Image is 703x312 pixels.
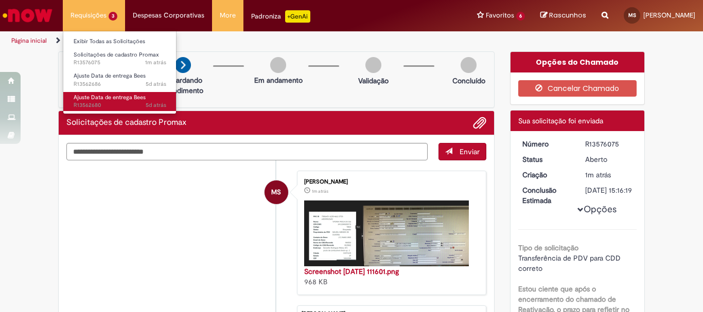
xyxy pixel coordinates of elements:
dt: Conclusão Estimada [515,185,578,206]
p: Aguardando atendimento [158,75,208,96]
ul: Trilhas de página [8,31,461,50]
div: [PERSON_NAME] [304,179,476,185]
span: 5d atrás [146,101,166,109]
span: 1m atrás [312,188,328,194]
span: Transferência de PDV para CDD correto [518,253,623,273]
span: Solicitações de cadastro Promax [74,51,159,59]
time: 24/09/2025 11:51:49 [146,101,166,109]
div: Opções do Chamado [511,52,645,72]
a: Exibir Todas as Solicitações [63,36,177,47]
span: Rascunhos [549,10,586,20]
span: [PERSON_NAME] [643,11,695,20]
time: 29/09/2025 11:16:11 [585,170,611,179]
span: Requisições [71,10,107,21]
p: Validação [358,76,389,86]
div: Padroniza [251,10,310,23]
textarea: Digite sua mensagem aqui... [66,143,428,160]
span: 1m atrás [585,170,611,179]
img: ServiceNow [1,5,54,26]
button: Adicionar anexos [473,116,486,130]
p: +GenAi [285,10,310,23]
div: Milena da Rocha da Silva [265,180,288,204]
a: Aberto R13562680 : Ajuste Data de entrega Bees [63,92,177,111]
div: R13576075 [585,139,633,149]
h2: Solicitações de cadastro Promax Histórico de tíquete [66,118,186,127]
img: img-circle-grey.png [461,57,477,73]
span: MS [271,180,281,205]
span: Ajuste Data de entrega Bees [74,72,146,80]
b: Tipo de solicitação [518,243,578,252]
a: Rascunhos [540,11,586,21]
span: 5d atrás [146,80,166,88]
a: Screenshot [DATE] 111601.png [304,267,399,276]
p: Concluído [452,76,485,86]
span: More [220,10,236,21]
p: Em andamento [254,75,303,85]
dt: Criação [515,170,578,180]
time: 29/09/2025 11:16:08 [312,188,328,194]
img: arrow-next.png [175,57,191,73]
span: R13562686 [74,80,166,88]
button: Enviar [438,143,486,160]
time: 29/09/2025 11:16:16 [145,59,166,66]
span: 6 [516,12,525,21]
div: [DATE] 15:16:19 [585,185,633,195]
ul: Requisições [63,31,177,114]
img: img-circle-grey.png [365,57,381,73]
img: img-circle-grey.png [270,57,286,73]
span: R13562680 [74,101,166,109]
a: Página inicial [11,36,47,45]
div: Aberto [585,154,633,164]
span: 1m atrás [145,59,166,66]
div: 968 KB [304,266,476,287]
time: 24/09/2025 11:52:48 [146,80,166,88]
a: Aberto R13562686 : Ajuste Data de entrega Bees [63,70,177,89]
span: 3 [109,12,117,21]
span: Favoritos [486,10,514,21]
span: Ajuste Data de entrega Bees [74,94,146,101]
span: MS [628,12,636,19]
dt: Número [515,139,578,149]
a: Aberto R13576075 : Solicitações de cadastro Promax [63,49,177,68]
button: Cancelar Chamado [518,80,637,97]
span: Sua solicitação foi enviada [518,116,603,125]
span: Enviar [460,147,480,156]
dt: Status [515,154,578,164]
div: 29/09/2025 11:16:11 [585,170,633,180]
span: R13576075 [74,59,166,67]
span: Despesas Corporativas [133,10,204,21]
